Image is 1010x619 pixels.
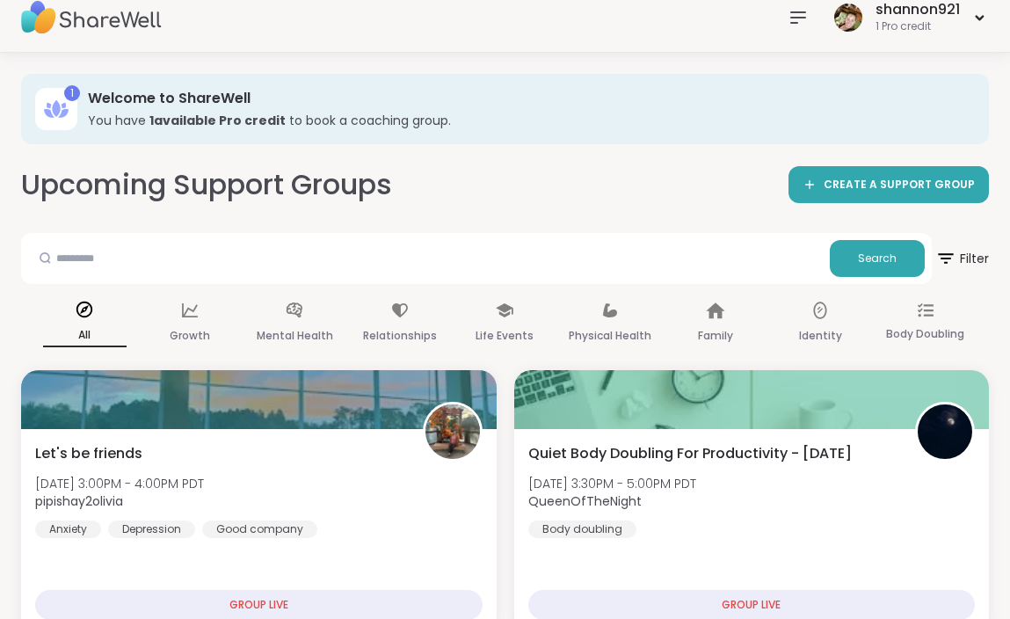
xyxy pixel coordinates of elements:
h3: You have to book a coaching group. [88,112,964,129]
button: Search [830,240,925,277]
img: shannon921 [834,4,862,32]
div: Depression [108,521,195,538]
p: Body Doubling [886,324,964,345]
a: CREATE A SUPPORT GROUP [788,166,989,203]
h3: Welcome to ShareWell [88,89,964,108]
p: Family [698,325,733,346]
p: Identity [799,325,842,346]
div: Body doubling [528,521,636,538]
p: Life Events [476,325,534,346]
span: [DATE] 3:30PM - 5:00PM PDT [528,475,696,492]
p: All [43,324,127,347]
span: Let's be friends [35,443,142,464]
div: Anxiety [35,521,101,538]
p: Physical Health [569,325,651,346]
img: pipishay2olivia [425,404,480,459]
div: Good company [202,521,317,538]
span: CREATE A SUPPORT GROUP [824,178,975,193]
span: [DATE] 3:00PM - 4:00PM PDT [35,475,204,492]
p: Mental Health [257,325,333,346]
button: Filter [935,233,989,284]
b: pipishay2olivia [35,492,123,510]
div: 1 Pro credit [876,19,960,34]
img: QueenOfTheNight [918,404,972,459]
div: 1 [64,85,80,101]
span: Quiet Body Doubling For Productivity - [DATE] [528,443,852,464]
div: Close Step [980,7,1003,30]
h2: Upcoming Support Groups [21,165,392,205]
p: Relationships [363,325,437,346]
span: Search [858,251,897,266]
b: QueenOfTheNight [528,492,642,510]
span: Filter [935,237,989,280]
b: 1 available Pro credit [149,112,286,129]
p: Growth [170,325,210,346]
